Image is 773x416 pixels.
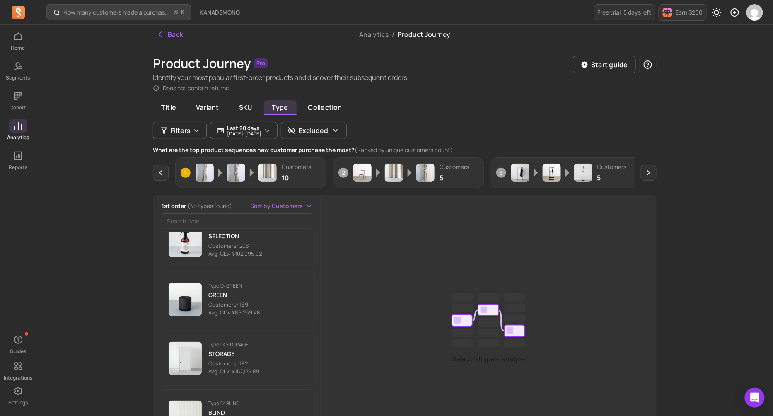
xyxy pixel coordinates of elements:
span: 3 [496,168,506,178]
p: Guides [10,348,26,355]
button: TypeID: SELECTIONSELECTIONCustomers: 208Avg. CLV: ¥102,095.02 [162,213,315,268]
div: Open Intercom Messenger [745,388,765,408]
p: Type ID: BLIND [208,400,260,407]
p: How many customers made a purchase in the last 30/60/90 days? [63,8,171,17]
span: Filters [171,126,191,135]
span: 1 [181,168,191,178]
p: Reports [9,164,27,171]
span: Collection [300,100,350,114]
button: Excluded [281,122,347,139]
p: [DATE] - [DATE] [227,131,261,136]
span: Product Journey [398,30,450,39]
p: Customers [440,163,469,171]
img: Product image [574,164,592,182]
span: SKU [231,100,261,114]
span: (45 types found) [188,202,232,210]
button: TypeID: STORAGESTORAGECustomers: 182Avg. CLV: ¥157,129.89 [162,331,315,386]
img: Product image [169,283,202,316]
p: What are the top product sequences new customer purchase the most? [153,146,657,154]
input: search product [162,213,312,229]
span: Variant [188,100,227,114]
span: Sort by Customers [251,202,303,210]
span: + [174,8,184,17]
p: SELECTION [208,232,262,240]
p: 5 [597,173,627,183]
span: Title [153,100,184,114]
span: 2 [338,168,348,178]
p: Customers [597,163,627,171]
button: Guides [9,331,27,356]
p: Earn $200 [676,8,703,17]
button: Filters [153,122,207,139]
p: Settings [8,399,28,406]
p: 1st order [162,202,232,210]
p: Home [11,45,25,51]
span: Type [264,100,297,115]
span: KANADEMONO [200,8,240,17]
img: Product image [258,164,277,182]
span: (Ranked by unique customers count) [355,146,453,154]
button: How many customers made a purchase in the last 30/60/90 days?⌘+K [46,4,191,20]
button: 2Product imageProduct imageProduct imageCustomers5 [333,157,484,188]
span: Pro [254,58,268,68]
p: Free trial: 5 days left [598,8,652,17]
p: Avg. CLV: ¥102,095.02 [208,250,262,258]
kbd: ⌘ [174,7,178,18]
p: Segments [6,75,30,81]
button: KANADEMONO [195,5,245,20]
p: Cohort [10,104,27,111]
p: Analytics [7,134,29,141]
p: Customers: 208 [208,242,262,250]
button: TypeID: GREENGREENCustomers: 189Avg. CLV: ¥89,259.48 [162,272,315,327]
a: Analytics [359,30,389,39]
p: Identify your most popular first-order products and discover their subsequent orders. [153,73,409,82]
img: Product image [385,164,403,182]
kbd: K [181,9,184,16]
p: Customers: 182 [208,360,259,368]
p: Start guide [591,60,628,70]
p: Avg. CLV: ¥89,259.48 [208,309,260,317]
p: Does not contain returns [163,84,229,92]
button: 1Product imageProduct imageProduct imageCustomers10 [175,157,326,188]
img: Product image [543,164,561,182]
p: Customers [282,163,311,171]
h1: Product Journey [153,56,251,71]
button: Last 90 days[DATE]-[DATE] [210,122,278,139]
img: Product image [169,342,202,375]
img: Product image [169,224,202,257]
p: Type ID: GREEN [208,283,260,289]
button: Toggle dark mode [708,4,725,21]
img: Product image [227,164,245,182]
p: Last 90 days [227,125,261,131]
img: avatar [746,4,763,21]
p: Excluded [299,126,328,135]
button: Earn $200 [659,4,707,21]
span: / [389,30,398,39]
img: Product image [416,164,435,182]
p: Integrations [4,375,32,381]
button: Back [153,26,187,43]
button: 3Product imageProduct imageProduct imageCustomers5 [491,157,642,188]
img: Product image [353,164,372,182]
p: Customers: 189 [208,301,260,309]
p: Avg. CLV: ¥157,129.89 [208,368,259,376]
p: 10 [282,173,311,183]
img: Product image [196,164,214,182]
p: Type ID: STORAGE [208,341,259,348]
img: Product image [511,164,529,182]
p: GREEN [208,291,260,299]
a: Free trial: 5 days left [594,4,655,20]
p: 5 [440,173,469,183]
p: STORAGE [208,350,259,358]
button: Sort by Customers [251,202,313,210]
button: Start guide [573,56,636,73]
